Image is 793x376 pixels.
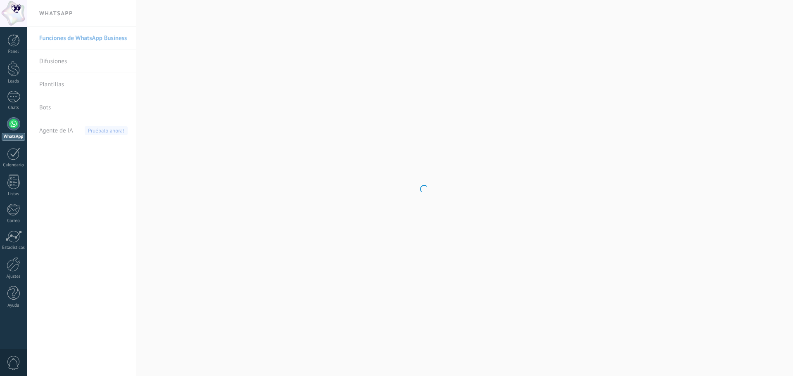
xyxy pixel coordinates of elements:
[2,218,26,224] div: Correo
[2,163,26,168] div: Calendario
[2,245,26,251] div: Estadísticas
[2,79,26,84] div: Leads
[2,49,26,54] div: Panel
[2,192,26,197] div: Listas
[2,303,26,308] div: Ayuda
[2,133,25,141] div: WhatsApp
[2,274,26,279] div: Ajustes
[2,105,26,111] div: Chats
